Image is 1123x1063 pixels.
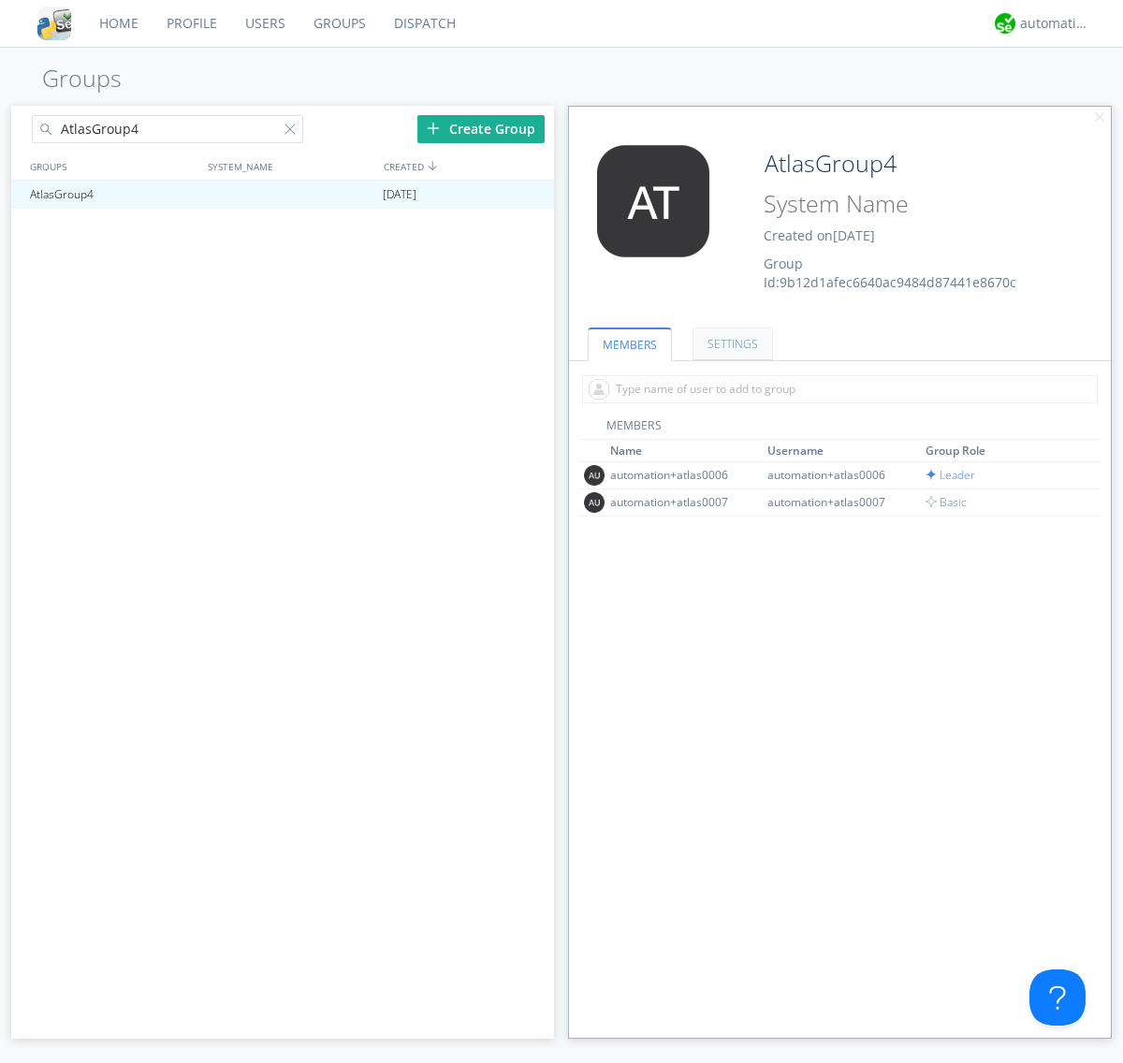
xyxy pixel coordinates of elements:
[767,467,908,483] div: automation+atlas0006
[926,467,975,483] span: Leader
[203,153,379,180] div: SYSTEM_NAME
[1020,14,1090,33] div: automation+atlas
[767,494,908,510] div: automation+atlas0007
[1093,111,1106,124] img: cancel.svg
[583,145,723,257] img: 373638.png
[757,145,1059,182] input: Group Name
[926,494,967,510] span: Basic
[833,226,875,244] span: [DATE]
[25,153,198,180] div: GROUPS
[923,440,1081,462] th: Toggle SortBy
[765,440,923,462] th: Toggle SortBy
[427,122,440,135] img: plus.svg
[383,181,416,209] span: [DATE]
[379,153,556,180] div: CREATED
[995,13,1015,34] img: d2d01cd9b4174d08988066c6d424eccd
[584,492,605,513] img: 373638.png
[582,375,1098,403] input: Type name of user to add to group
[610,494,751,510] div: automation+atlas0007
[11,181,554,209] a: AtlasGroup4[DATE]
[578,417,1102,440] div: MEMBERS
[693,328,773,360] a: SETTINGS
[610,467,751,483] div: automation+atlas0006
[588,328,672,361] a: MEMBERS
[607,440,766,462] th: Toggle SortBy
[757,186,1059,222] input: System Name
[764,226,875,244] span: Created on
[32,115,303,143] input: Search groups
[1029,969,1086,1026] iframe: Toggle Customer Support
[37,7,71,40] img: cddb5a64eb264b2086981ab96f4c1ba7
[764,255,1016,291] span: Group Id: 9b12d1afec6640ac9484d87441e8670c
[417,115,545,143] div: Create Group
[584,465,605,486] img: 373638.png
[25,181,200,209] div: AtlasGroup4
